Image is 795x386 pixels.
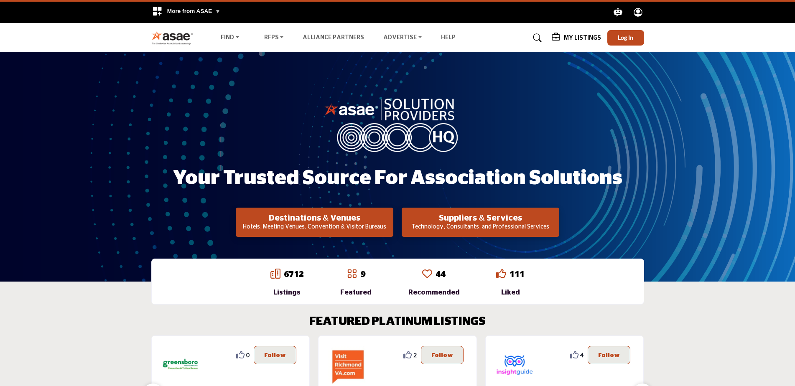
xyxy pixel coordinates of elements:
[377,32,428,44] a: Advertise
[303,35,364,41] a: Alliance Partners
[598,350,620,360] p: Follow
[151,31,198,45] img: Site Logo
[236,208,393,237] button: Destinations & Venues Hotels, Meeting Venues, Convention & Visitor Bureaus
[580,350,584,359] span: 4
[525,31,547,45] a: Search
[258,32,290,44] a: RFPs
[270,287,304,297] div: Listings
[254,346,296,364] button: Follow
[402,208,559,237] button: Suppliers & Services Technology, Consultants, and Professional Services
[167,8,221,14] span: More from ASAE
[618,34,633,41] span: Log In
[421,346,464,364] button: Follow
[173,165,622,191] h1: Your Trusted Source for Association Solutions
[413,350,417,359] span: 2
[238,223,391,231] p: Hotels, Meeting Venues, Convention & Visitor Bureaus
[360,270,365,279] a: 9
[215,32,245,44] a: Find
[340,287,372,297] div: Featured
[309,315,486,329] h2: FEATURED PLATINUM LISTINGS
[588,346,630,364] button: Follow
[422,269,432,280] a: Go to Recommended
[238,213,391,223] h2: Destinations & Venues
[607,30,644,46] button: Log In
[431,350,453,360] p: Follow
[564,34,601,42] h5: My Listings
[496,287,525,297] div: Liked
[329,346,366,383] img: Richmond Region Tourism
[324,96,471,152] img: image
[496,346,533,383] img: Insight Guide LLC
[510,270,525,279] a: 111
[404,213,557,223] h2: Suppliers & Services
[162,346,199,383] img: Greensboro Area CVB
[347,269,357,280] a: Go to Featured
[147,2,226,23] div: More from ASAE
[496,269,506,279] i: Go to Liked
[552,33,601,43] div: My Listings
[436,270,446,279] a: 44
[408,287,460,297] div: Recommended
[246,350,250,359] span: 0
[284,270,304,279] a: 6712
[264,350,286,360] p: Follow
[404,223,557,231] p: Technology, Consultants, and Professional Services
[441,35,456,41] a: Help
